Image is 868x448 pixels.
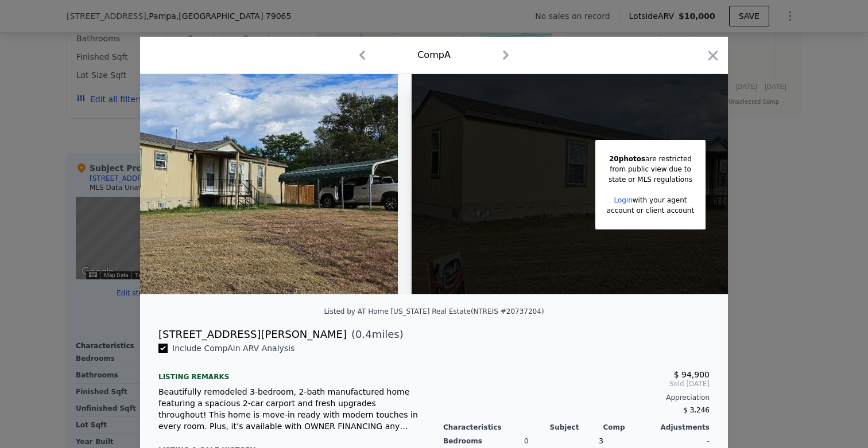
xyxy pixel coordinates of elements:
div: Subject [550,423,603,432]
div: Comp [603,423,656,432]
span: 3 [599,437,603,445]
a: Login [614,196,632,204]
div: from public view due to [607,164,694,174]
div: Beautifully remodeled 3-bedroom, 2-bath manufactured home featuring a spacious 2-car carport and ... [158,386,425,432]
div: Appreciation [443,393,710,402]
div: Adjustments [656,423,710,432]
div: Characteristics [443,423,550,432]
div: Comp A [417,48,451,62]
span: Include Comp A in ARV Analysis [168,344,299,353]
span: 20 photos [609,155,645,163]
div: Listed by AT Home [US_STATE] Real Estate (NTREIS #20737204) [324,307,544,315]
div: [STREET_ADDRESS][PERSON_NAME] [158,326,347,342]
span: $ 94,900 [674,370,710,379]
span: ( miles) [347,326,404,342]
div: state or MLS regulations [607,174,694,185]
span: with your agent [633,196,687,204]
span: 0.4 [355,328,372,340]
div: Listing remarks [158,363,425,381]
div: are restricted [607,154,694,164]
span: $ 3,246 [683,406,710,414]
div: account or client account [607,205,694,216]
span: Sold [DATE] [443,379,710,388]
